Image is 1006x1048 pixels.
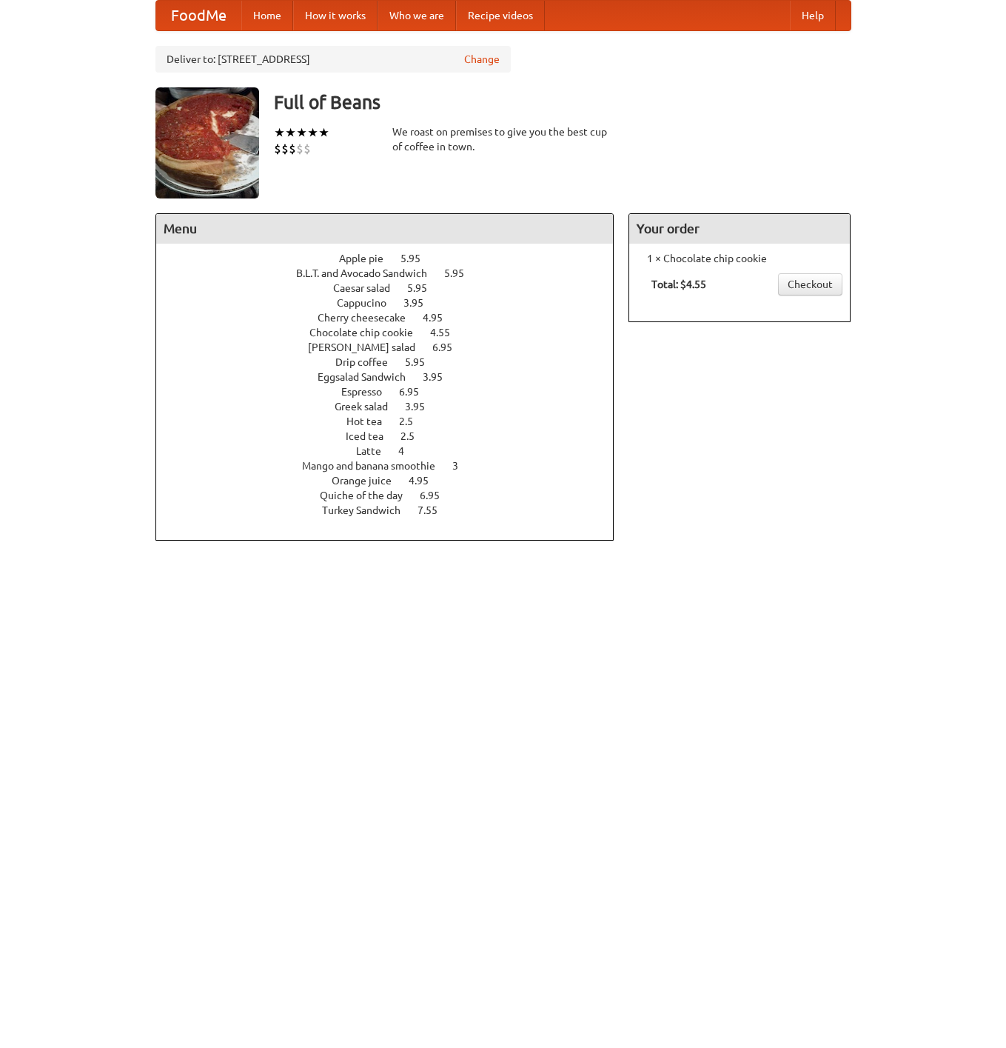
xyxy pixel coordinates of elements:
[333,282,405,294] span: Caesar salad
[335,401,452,413] a: Greek salad 3.95
[302,460,486,472] a: Mango and banana smoothie 3
[155,87,259,198] img: angular.jpg
[308,341,430,353] span: [PERSON_NAME] salad
[335,356,452,368] a: Drip coffee 5.95
[156,214,614,244] h4: Menu
[392,124,614,154] div: We roast on premises to give you the best cup of coffee in town.
[274,124,285,141] li: ★
[318,124,329,141] li: ★
[309,327,428,338] span: Chocolate chip cookie
[156,1,241,30] a: FoodMe
[341,386,446,398] a: Espresso 6.95
[423,371,457,383] span: 3.95
[629,214,850,244] h4: Your order
[155,46,511,73] div: Deliver to: [STREET_ADDRESS]
[378,1,456,30] a: Who we are
[274,87,851,117] h3: Full of Beans
[322,504,415,516] span: Turkey Sandwich
[337,297,401,309] span: Cappucino
[405,401,440,413] span: 3.95
[637,251,842,266] li: 1 × Chocolate chip cookie
[400,253,435,264] span: 5.95
[430,327,465,338] span: 4.55
[332,475,406,487] span: Orange juice
[341,386,397,398] span: Espresso
[405,356,440,368] span: 5.95
[281,141,289,157] li: $
[409,475,443,487] span: 4.95
[418,504,452,516] span: 7.55
[309,327,477,338] a: Chocolate chip cookie 4.55
[356,445,432,457] a: Latte 4
[307,124,318,141] li: ★
[332,475,456,487] a: Orange juice 4.95
[320,490,418,501] span: Quiche of the day
[339,253,398,264] span: Apple pie
[790,1,836,30] a: Help
[304,141,311,157] li: $
[423,312,457,324] span: 4.95
[346,430,398,442] span: Iced tea
[651,278,706,290] b: Total: $4.55
[346,415,397,427] span: Hot tea
[778,273,842,296] a: Checkout
[285,124,296,141] li: ★
[296,267,442,279] span: B.L.T. and Avocado Sandwich
[318,312,420,324] span: Cherry cheesecake
[335,356,403,368] span: Drip coffee
[333,282,455,294] a: Caesar salad 5.95
[337,297,451,309] a: Cappucino 3.95
[322,504,465,516] a: Turkey Sandwich 7.55
[452,460,473,472] span: 3
[400,430,429,442] span: 2.5
[308,341,480,353] a: [PERSON_NAME] salad 6.95
[407,282,442,294] span: 5.95
[346,415,440,427] a: Hot tea 2.5
[339,253,448,264] a: Apple pie 5.95
[356,445,396,457] span: Latte
[289,141,296,157] li: $
[403,297,438,309] span: 3.95
[318,371,420,383] span: Eggsalad Sandwich
[296,141,304,157] li: $
[346,430,442,442] a: Iced tea 2.5
[241,1,293,30] a: Home
[296,267,492,279] a: B.L.T. and Avocado Sandwich 5.95
[335,401,403,413] span: Greek salad
[456,1,545,30] a: Recipe videos
[274,141,281,157] li: $
[302,460,450,472] span: Mango and banana smoothie
[399,386,434,398] span: 6.95
[398,445,419,457] span: 4
[444,267,479,279] span: 5.95
[318,312,470,324] a: Cherry cheesecake 4.95
[318,371,470,383] a: Eggsalad Sandwich 3.95
[399,415,428,427] span: 2.5
[296,124,307,141] li: ★
[293,1,378,30] a: How it works
[320,490,467,501] a: Quiche of the day 6.95
[432,341,467,353] span: 6.95
[464,52,500,67] a: Change
[420,490,455,501] span: 6.95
